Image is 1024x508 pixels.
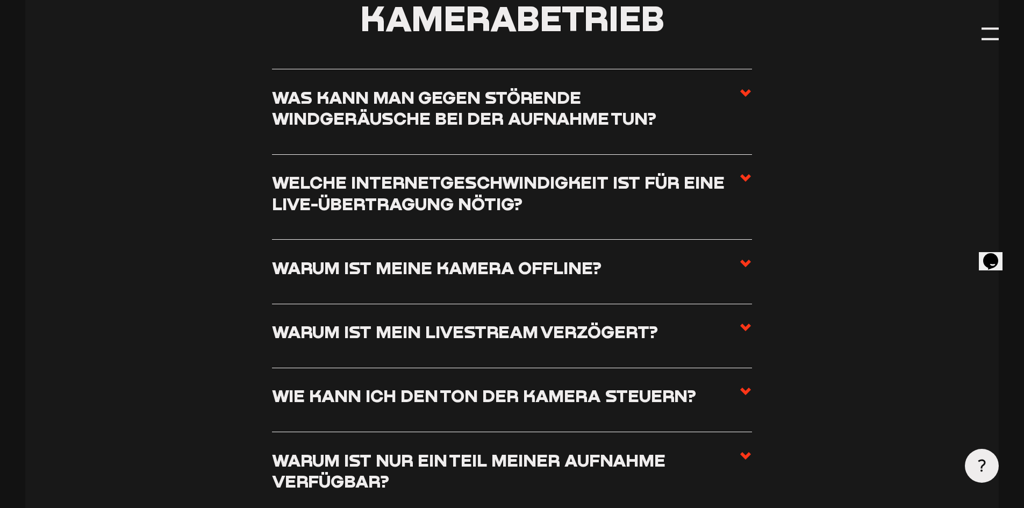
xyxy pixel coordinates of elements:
h3: Warum ist meine Kamera offline? [272,257,601,278]
iframe: chat widget [979,238,1013,270]
h3: Was kann man gegen störende Windgeräusche bei der Aufnahme tun? [272,87,739,129]
h3: Wie kann ich den Ton der Kamera steuern? [272,385,696,406]
h3: Warum ist mein Livestream verzögert? [272,321,658,342]
h3: Warum ist nur ein Teil meiner Aufnahme verfügbar? [272,449,739,492]
h3: Welche Internetgeschwindigkeit ist für eine Live-Übertragung nötig? [272,171,739,214]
